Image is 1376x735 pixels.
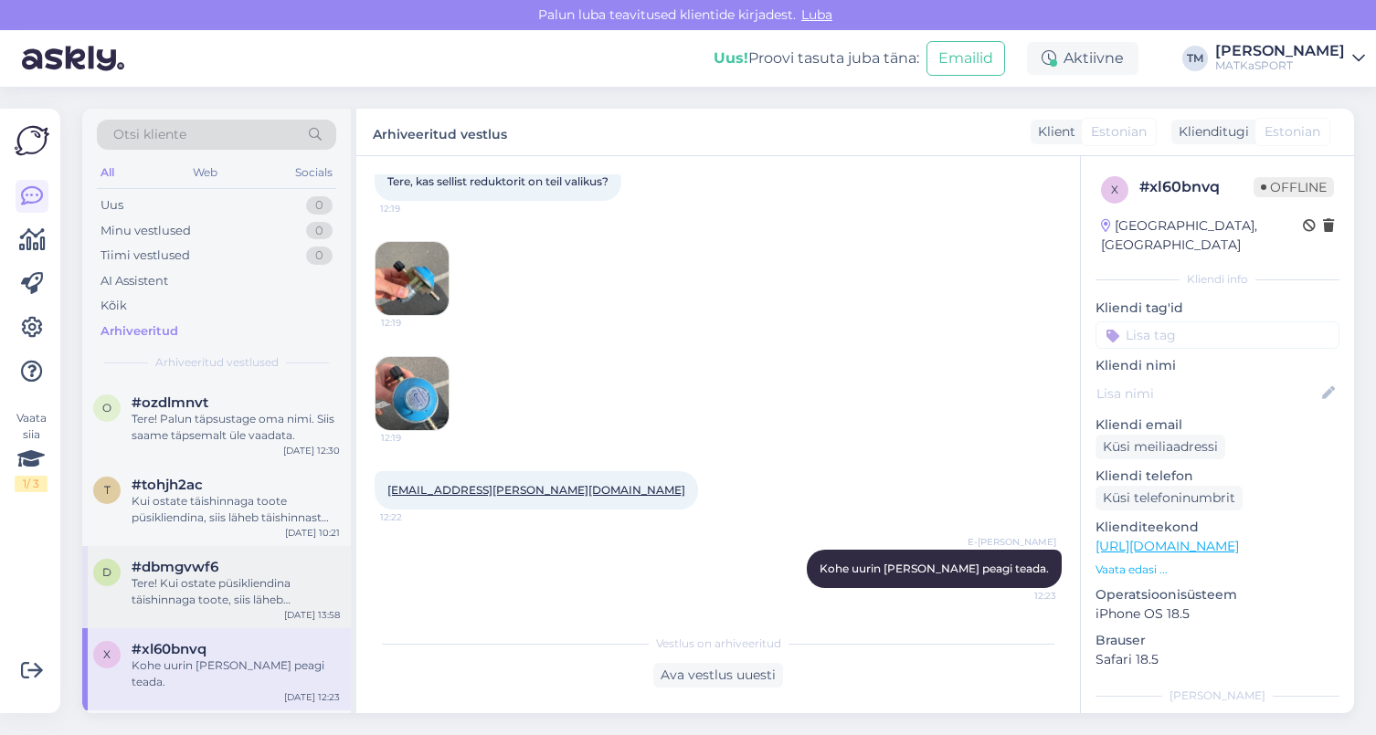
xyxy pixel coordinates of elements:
[132,477,203,493] span: #tohjh2ac
[1096,467,1339,486] p: Kliendi telefon
[284,690,340,704] div: [DATE] 12:23
[189,161,221,184] div: Web
[926,41,1005,76] button: Emailid
[15,476,48,492] div: 1 / 3
[283,444,340,457] div: [DATE] 12:30
[1182,46,1208,71] div: TM
[988,589,1056,603] span: 12:23
[714,47,919,69] div: Proovi tasuta juba täna:
[1096,538,1239,554] a: [URL][DOMAIN_NAME]
[155,354,279,371] span: Arhiveeritud vestlused
[1096,631,1339,650] p: Brauser
[380,510,449,524] span: 12:22
[376,357,449,430] img: Attachment
[1096,486,1243,510] div: Küsi telefoninumbrit
[1096,518,1339,537] p: Klienditeekond
[1096,415,1339,435] p: Kliendi email
[284,608,340,622] div: [DATE] 13:58
[306,247,333,265] div: 0
[97,161,118,184] div: All
[1215,58,1345,73] div: MATKaSPORT
[1096,299,1339,318] p: Kliendi tag'id
[1096,435,1225,459] div: Küsi meiliaadressi
[1096,562,1339,578] p: Vaata edasi ...
[101,297,127,315] div: Kõik
[381,316,450,330] span: 12:19
[132,493,340,526] div: Kui ostate täishinnaga toote püsikliendina, siis läheb täishinnast alla vastavalt Teie teenitud p...
[714,49,748,67] b: Uus!
[653,663,783,688] div: Ava vestlus uuesti
[291,161,336,184] div: Socials
[1139,176,1254,198] div: # xl60bnvq
[101,196,123,215] div: Uus
[132,394,208,411] span: #ozdlmnvt
[1096,383,1318,404] input: Lisa nimi
[373,120,507,144] label: Arhiveeritud vestlus
[132,641,206,657] span: #xl60bnvq
[103,647,111,661] span: x
[1171,122,1249,142] div: Klienditugi
[1215,44,1365,73] a: [PERSON_NAME]MATKaSPORT
[101,247,190,265] div: Tiimi vestlused
[113,125,186,144] span: Otsi kliente
[306,196,333,215] div: 0
[387,483,685,497] a: [EMAIL_ADDRESS][PERSON_NAME][DOMAIN_NAME]
[1096,585,1339,604] p: Operatsioonisüsteem
[101,222,191,240] div: Minu vestlused
[820,562,1049,575] span: Kohe uurin [PERSON_NAME] peagi teada.
[1096,650,1339,669] p: Safari 18.5
[102,565,111,579] span: d
[101,322,178,341] div: Arhiveeritud
[381,431,450,445] span: 12:19
[1265,122,1320,142] span: Estonian
[104,483,111,497] span: t
[1096,356,1339,375] p: Kliendi nimi
[132,657,340,690] div: Kohe uurin [PERSON_NAME] peagi teada.
[15,410,48,492] div: Vaata siia
[387,174,609,188] span: Tere, kas sellist reduktorit on teil valikus?
[15,123,49,158] img: Askly Logo
[1254,177,1334,197] span: Offline
[656,635,781,652] span: Vestlus on arhiveeritud
[132,559,218,575] span: #dbmgvwf6
[1215,44,1345,58] div: [PERSON_NAME]
[102,401,111,415] span: o
[132,411,340,444] div: Tere! Palun täpsustage oma nimi. Siis saame täpsemalt üle vaadata.
[1027,42,1138,75] div: Aktiivne
[1031,122,1075,142] div: Klient
[380,202,449,215] span: 12:19
[1101,216,1303,255] div: [GEOGRAPHIC_DATA], [GEOGRAPHIC_DATA]
[796,6,838,23] span: Luba
[306,222,333,240] div: 0
[285,526,340,540] div: [DATE] 10:21
[1111,183,1118,196] span: x
[101,272,168,290] div: AI Assistent
[132,575,340,608] div: Tere! Kui ostate püsikliendina täishinnaga toote, siis läheb täishinnast alla vastavalt Teie teen...
[1096,321,1339,349] input: Lisa tag
[1096,271,1339,288] div: Kliendi info
[1096,604,1339,624] p: iPhone OS 18.5
[1091,122,1147,142] span: Estonian
[1096,688,1339,704] div: [PERSON_NAME]
[376,242,449,315] img: Attachment
[968,535,1056,549] span: E-[PERSON_NAME]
